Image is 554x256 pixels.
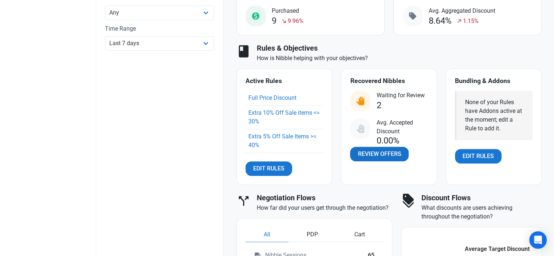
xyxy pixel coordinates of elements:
span: discount [401,194,416,208]
span: Edit Rules [463,152,494,161]
div: Open Intercom Messenger [529,231,547,249]
p: How far did your users get through the negotiation? [257,204,392,212]
span: All [264,230,270,239]
a: Full Price Discount [248,94,296,101]
span: Avg. Accepted Discount [376,118,428,136]
img: status_user_offer_available.svg [356,97,365,105]
span: call_split [236,194,251,208]
a: Extra 10% Off Sale items <= 30% [248,109,320,125]
a: Edit Rules [245,161,292,176]
h3: Rules & Objectives [257,44,542,52]
span: Review Offers [358,150,401,158]
span: Cart [354,230,365,239]
img: status_user_offer_accepted.svg [356,124,365,133]
span: Avg. Aggregated Discount [429,7,495,15]
h3: Discount Flows [421,194,542,202]
div: 9 [272,16,276,26]
span: 1.15% [463,17,479,25]
span: book [236,44,251,59]
div: None of your Rules have Addons active at the moment; edit a Rule to add it. [465,98,524,133]
h4: Active Rules [245,78,323,85]
h3: Negotiation Flows [257,194,392,202]
span: 9.96% [288,17,303,25]
label: Time Range [105,24,214,33]
span: sell [408,12,417,20]
h4: Bundling & Addons [455,78,533,85]
div: 2 [376,101,381,110]
div: 8.64% [429,16,452,26]
div: 0.00% [376,136,399,146]
span: south_east [281,18,287,24]
a: Review Offers [350,147,409,161]
a: Extra 5% Off Sale Items >= 40% [248,133,317,149]
span: Edit Rules [253,164,284,173]
span: north_east [456,18,462,24]
span: Purchased [272,7,303,15]
a: Edit Rules [455,149,502,164]
p: What discounts are users achieving throughout the negotiation? [421,204,542,221]
span: PDP [307,230,318,239]
span: monetization_on [251,12,260,20]
span: Waiting for Review [376,91,424,100]
p: How is Nibble helping with your objectives? [257,54,542,63]
h4: Recovered Nibbles [350,78,428,85]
